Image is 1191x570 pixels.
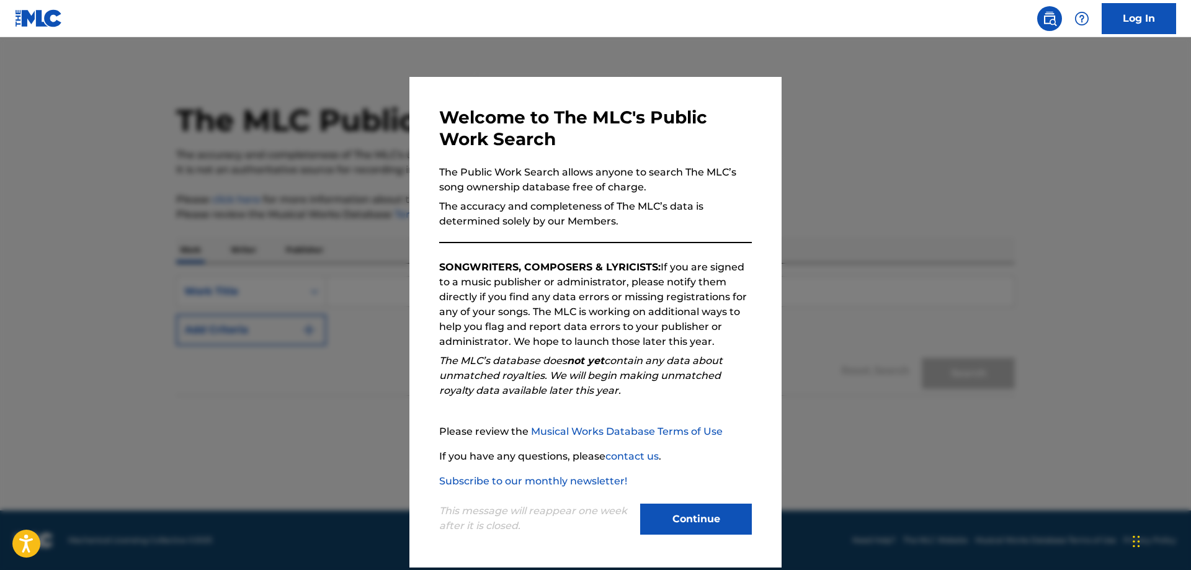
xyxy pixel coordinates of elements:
[1069,6,1094,31] div: Help
[439,260,752,349] p: If you are signed to a music publisher or administrator, please notify them directly if you find ...
[640,504,752,535] button: Continue
[439,199,752,229] p: The accuracy and completeness of The MLC’s data is determined solely by our Members.
[439,424,752,439] p: Please review the
[439,475,627,487] a: Subscribe to our monthly newsletter!
[439,449,752,464] p: If you have any questions, please .
[439,261,661,273] strong: SONGWRITERS, COMPOSERS & LYRICISTS:
[439,504,633,533] p: This message will reappear one week after it is closed.
[439,107,752,150] h3: Welcome to The MLC's Public Work Search
[567,355,604,367] strong: not yet
[439,165,752,195] p: The Public Work Search allows anyone to search The MLC’s song ownership database free of charge.
[531,425,723,437] a: Musical Works Database Terms of Use
[1129,510,1191,570] iframe: Chat Widget
[1133,523,1140,560] div: Drag
[15,9,63,27] img: MLC Logo
[1042,11,1057,26] img: search
[1102,3,1176,34] a: Log In
[1074,11,1089,26] img: help
[439,355,723,396] em: The MLC’s database does contain any data about unmatched royalties. We will begin making unmatche...
[605,450,659,462] a: contact us
[1037,6,1062,31] a: Public Search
